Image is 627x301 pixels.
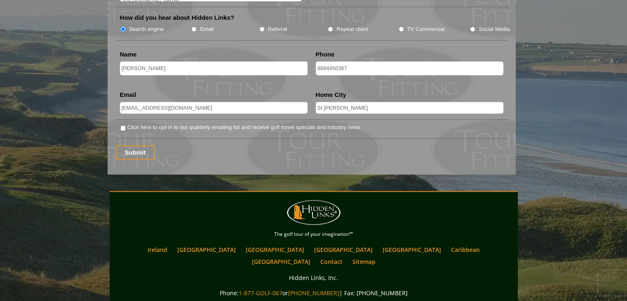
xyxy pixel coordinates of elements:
a: [GEOGRAPHIC_DATA] [248,256,315,268]
label: Repeat client [336,25,368,33]
a: [GEOGRAPHIC_DATA] [242,244,308,256]
label: Social Media [479,25,510,33]
p: The golf tour of your imagination™ [112,230,516,239]
p: Hidden Links, Inc. [112,273,516,283]
label: How did you hear about Hidden Links? [120,14,235,22]
label: Home City [316,91,346,99]
label: Name [120,50,137,59]
a: Sitemap [348,256,380,268]
a: [GEOGRAPHIC_DATA] [378,244,445,256]
label: Referral [268,25,287,33]
a: [GEOGRAPHIC_DATA] [173,244,240,256]
input: Submit [116,145,155,160]
a: Ireland [143,244,171,256]
label: Search engine [129,25,164,33]
a: [PHONE_NUMBER] [288,289,339,297]
label: Email [200,25,214,33]
a: 1-877-GOLF-067 [239,289,282,297]
label: Click here to opt-in to our quarterly emailing list and receive golf travel specials and industry... [127,123,360,132]
a: Caribbean [447,244,484,256]
a: Contact [316,256,347,268]
label: Email [120,91,136,99]
a: [GEOGRAPHIC_DATA] [310,244,377,256]
label: Phone [316,50,335,59]
label: TV Commercial [407,25,444,33]
p: Phone: or | Fax: [PHONE_NUMBER] [112,288,516,298]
